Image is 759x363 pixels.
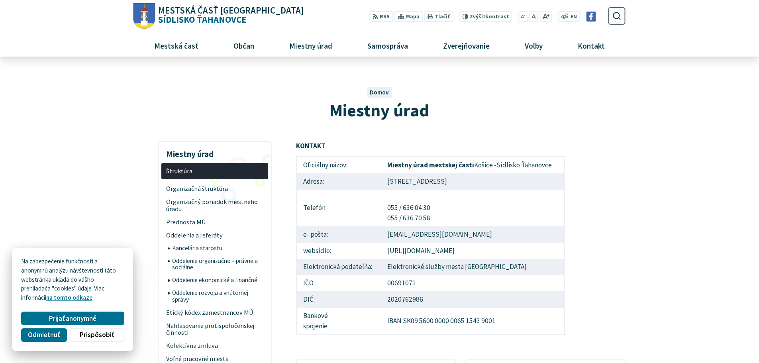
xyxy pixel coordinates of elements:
span: Zvýšiť [470,13,485,20]
button: Prijať anonymné [21,312,124,325]
span: Samospráva [364,35,411,56]
a: 055 / 636 70 58 [387,214,430,222]
a: 00691071 [387,279,416,287]
td: IČO: [296,275,381,292]
p: Na zabezpečenie funkčnosti a anonymnú analýzu návštevnosti táto webstránka ukladá do vášho prehli... [21,257,124,302]
td: Oficiálny názov: [296,157,381,173]
a: Domov [370,88,389,96]
span: Oddelenie ekonomické a finančné [172,274,264,287]
img: Prejsť na domovskú stránku [133,3,155,29]
td: Adresa: [296,173,381,190]
button: Zvýšiťkontrast [459,11,512,22]
td: [URL][DOMAIN_NAME] [381,243,565,259]
span: Občan [230,35,257,56]
span: Prispôsobiť [80,331,114,339]
button: Zväčšiť veľkosť písma [539,11,552,22]
a: Logo Sídlisko Ťahanovce, prejsť na domovskú stránku. [133,3,304,29]
a: Miestny úrad [275,35,347,56]
td: Bankové spojenie: [296,308,381,334]
td: DIČ: [296,291,381,308]
a: 2020762986 [387,295,423,304]
span: Nahlasovanie protispoločenskej činnosti [166,319,264,339]
button: Odmietnuť [21,328,67,342]
span: Odmietnuť [28,331,60,339]
a: Kontakt [563,35,620,56]
a: Kolektívna zmluva [161,339,268,353]
a: Občan [219,35,269,56]
span: Kolektívna zmluva [166,339,264,353]
a: Oddelenia a referáty [161,229,268,242]
a: Samospráva [353,35,423,56]
span: Voľby [522,35,546,56]
td: websídlo: [296,243,381,259]
p: : [296,141,565,151]
a: Elektronické služby mesta [GEOGRAPHIC_DATA] [387,262,527,271]
span: Tlačiť [435,14,450,20]
a: na tomto odkaze [46,294,92,301]
td: Telefón: [296,190,381,226]
span: EN [571,13,577,21]
span: Mestská časť [151,35,201,56]
a: Mapa [394,11,423,22]
a: Oddelenie ekonomické a finančné [168,274,269,287]
a: 09 5600 0000 0065 [411,316,465,325]
a: EN [569,13,579,21]
span: Organizačná štruktúra [166,182,264,195]
span: Kancelária starostu [172,242,264,255]
span: Oddelenie rozvoja a vnútornej správy [172,286,264,306]
span: Sídlisko Ťahanovce [155,6,304,24]
a: Oddelenie organizačno – právne a sociálne [168,255,269,274]
a: Štruktúra [161,163,268,179]
a: Oddelenie rozvoja a vnútornej správy [168,286,269,306]
button: Nastaviť pôvodnú veľkosť písma [529,11,538,22]
a: Kancelária starostu [168,242,269,255]
span: Kontakt [575,35,608,56]
button: Tlačiť [424,11,453,22]
td: [EMAIL_ADDRESS][DOMAIN_NAME] [381,226,565,243]
a: Organizačná štruktúra [161,182,268,195]
span: Mestská časť [GEOGRAPHIC_DATA] [158,6,304,15]
span: Oddelenie organizačno – právne a sociálne [172,255,264,274]
a: Organizačný poriadok miestneho úradu [161,195,268,216]
span: Etický kódex zamestnancov MÚ [166,306,264,319]
a: 055 / 636 04 30 [387,203,430,212]
td: [STREET_ADDRESS] [381,173,565,190]
td: e- pošta: [296,226,381,243]
a: Voľby [510,35,557,56]
a: RSS [369,11,393,22]
button: Zmenšiť veľkosť písma [518,11,528,22]
span: Miestny úrad [329,99,429,121]
span: Prednosta MÚ [166,216,264,229]
span: Organizačný poriadok miestneho úradu [166,195,264,216]
a: Mestská časť [139,35,213,56]
a: Nahlasovanie protispoločenskej činnosti [161,319,268,339]
td: Košice -Sídlisko Ťahanovce [381,157,565,173]
strong: Miestny úrad mestskej časti [387,161,474,169]
span: Mapa [406,13,420,21]
span: Prijať anonymné [49,314,96,323]
span: Zverejňovanie [440,35,492,56]
td: IBAN SK [381,308,565,334]
a: Etický kódex zamestnancov MÚ [161,306,268,319]
a: 1543 9001 [466,316,496,325]
h3: Miestny úrad [161,143,268,160]
td: Elektronická podateľňa: [296,259,381,275]
span: Štruktúra [166,165,264,178]
a: Zverejňovanie [429,35,504,56]
button: Prispôsobiť [70,328,124,342]
span: Oddelenia a referáty [166,229,264,242]
span: Miestny úrad [286,35,335,56]
img: Prejsť na Facebook stránku [586,12,596,22]
span: RSS [380,13,390,21]
a: Prednosta MÚ [161,216,268,229]
strong: KONTAKT [296,141,326,150]
span: kontrast [470,14,509,20]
